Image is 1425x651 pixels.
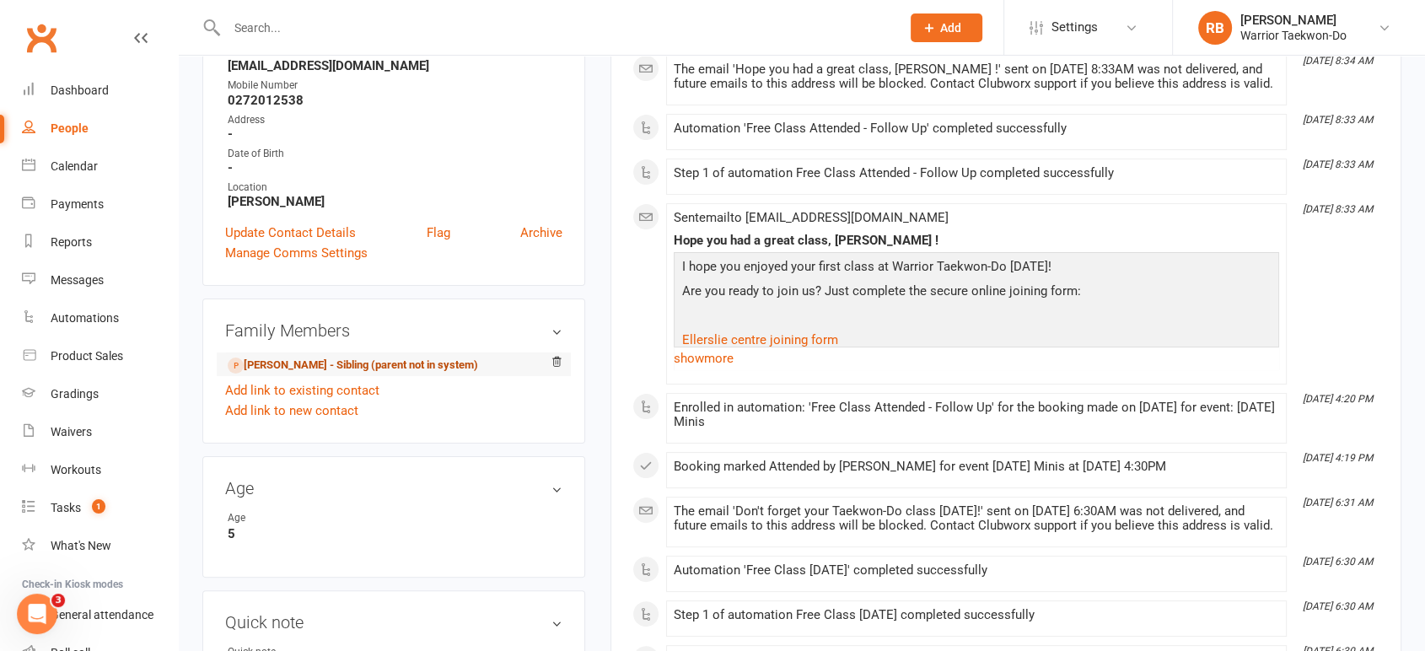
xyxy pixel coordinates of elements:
div: Tasks [51,501,81,514]
div: Calendar [51,159,98,173]
a: Messages [22,261,178,299]
a: Payments [22,186,178,223]
div: People [51,121,89,135]
div: Address [228,112,562,128]
h3: Age [225,479,562,498]
div: Enrolled in automation: 'Free Class Attended - Follow Up' for the booking made on [DATE] for even... [674,401,1279,429]
strong: - [228,126,562,142]
h3: Family Members [225,321,562,340]
i: [DATE] 6:30 AM [1303,556,1373,568]
div: Mobile Number [228,78,562,94]
strong: 0272012538 [228,93,562,108]
span: Are you ready to join us? Just complete the secure online joining form: [682,283,1081,299]
a: Update Contact Details [225,223,356,243]
div: Warrior Taekwon-Do [1240,28,1347,43]
div: Step 1 of automation Free Class [DATE] completed successfully [674,608,1279,622]
strong: 5 [228,526,562,541]
input: Search... [222,16,889,40]
div: Automation 'Free Class Attended - Follow Up' completed successfully [674,121,1279,136]
div: Automations [51,311,119,325]
a: What's New [22,527,178,565]
div: Booking marked Attended by [PERSON_NAME] for event [DATE] Minis at [DATE] 4:30PM [674,460,1279,474]
strong: - [228,160,562,175]
a: Add link to new contact [225,401,358,421]
span: Add [940,21,961,35]
i: [DATE] 8:33 AM [1303,114,1373,126]
i: [DATE] 8:34 AM [1303,55,1373,67]
div: Dashboard [51,83,109,97]
div: Location [228,180,562,196]
a: Product Sales [22,337,178,375]
div: Hope you had a great class, [PERSON_NAME] ! [674,234,1279,248]
div: RB [1198,11,1232,45]
span: 1 [92,499,105,514]
a: Tasks 1 [22,489,178,527]
a: Reports [22,223,178,261]
i: [DATE] 4:19 PM [1303,452,1373,464]
i: [DATE] 8:33 AM [1303,159,1373,170]
div: Waivers [51,425,92,438]
a: Workouts [22,451,178,489]
div: Date of Birth [228,146,562,162]
strong: [EMAIL_ADDRESS][DOMAIN_NAME] [228,58,562,73]
a: show more [674,347,1279,370]
div: Messages [51,273,104,287]
a: [PERSON_NAME] - Sibling (parent not in system) [228,357,478,374]
div: Workouts [51,463,101,476]
a: Manage Comms Settings [225,243,368,263]
a: People [22,110,178,148]
div: Step 1 of automation Free Class Attended - Follow Up completed successfully [674,166,1279,180]
div: Age [228,510,367,526]
div: The email 'Don't forget your Taekwon-Do class [DATE]!' sent on [DATE] 6:30AM was not delivered, a... [674,504,1279,533]
a: Add link to existing contact [225,380,379,401]
a: Gradings [22,375,178,413]
div: Gradings [51,387,99,401]
div: [PERSON_NAME] [1240,13,1347,28]
p: I hope you enjoyed your first class at Warrior Taekwon-Do [DATE]! [678,256,1275,281]
span: Settings [1051,8,1098,46]
span: Sent email to [EMAIL_ADDRESS][DOMAIN_NAME] [674,210,949,225]
a: Flag [427,223,450,243]
i: [DATE] 6:31 AM [1303,497,1373,508]
div: Reports [51,235,92,249]
div: General attendance [51,608,153,621]
a: Calendar [22,148,178,186]
strong: [PERSON_NAME] [228,194,562,209]
button: Add [911,13,982,42]
i: [DATE] 8:33 AM [1303,203,1373,215]
i: [DATE] 4:20 PM [1303,393,1373,405]
iframe: Intercom live chat [17,594,57,634]
div: Automation 'Free Class [DATE]' completed successfully [674,563,1279,578]
a: Automations [22,299,178,337]
div: Payments [51,197,104,211]
h3: Quick note [225,613,562,632]
i: [DATE] 6:30 AM [1303,600,1373,612]
div: The email 'Hope you had a great class, [PERSON_NAME] !' sent on [DATE] 8:33AM was not delivered, ... [674,62,1279,91]
div: Product Sales [51,349,123,363]
a: Clubworx [20,17,62,59]
a: Archive [520,223,562,243]
div: What's New [51,539,111,552]
a: Dashboard [22,72,178,110]
a: General attendance kiosk mode [22,596,178,634]
span: 3 [51,594,65,607]
a: Ellerslie centre joining form [682,332,838,347]
a: Waivers [22,413,178,451]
